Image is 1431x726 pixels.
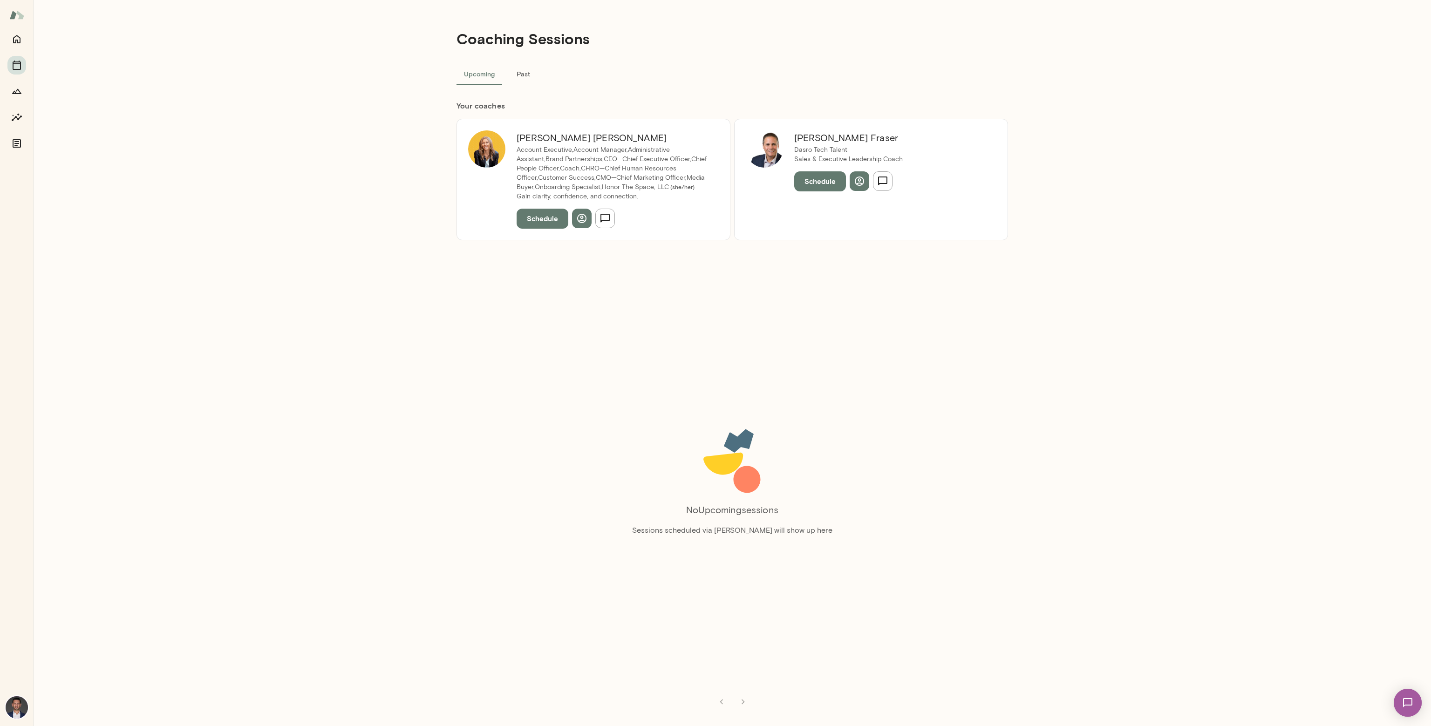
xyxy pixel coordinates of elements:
[686,502,778,517] h6: No Upcoming sessions
[517,130,708,145] h6: [PERSON_NAME] [PERSON_NAME]
[711,692,754,711] nav: pagination navigation
[457,100,1008,111] h6: Your coach es
[457,685,1008,711] div: pagination
[502,62,544,85] button: Past
[6,696,28,719] img: Aaron Alamary
[517,145,708,192] p: Account Executive,Account Manager,Administrative Assistant,Brand Partnerships,CEO—Chief Executive...
[457,62,502,85] button: Upcoming
[468,130,505,168] img: Leah Beltz
[572,209,592,228] button: View profile
[517,209,568,228] button: Schedule
[517,192,708,201] p: Gain clarity, confidence, and connection.
[794,130,903,145] h6: [PERSON_NAME] Fraser
[7,82,26,101] button: Growth Plan
[632,525,832,536] p: Sessions scheduled via [PERSON_NAME] will show up here
[873,171,893,191] button: Send message
[7,108,26,127] button: Insights
[9,6,24,24] img: Mento
[794,171,846,191] button: Schedule
[7,134,26,153] button: Documents
[746,130,783,168] img: Jon Fraser
[794,145,903,155] p: Dasro Tech Talent
[7,30,26,48] button: Home
[457,62,1008,85] div: basic tabs example
[595,209,615,228] button: Send message
[457,30,590,47] h4: Coaching Sessions
[7,56,26,75] button: Sessions
[850,171,869,191] button: View profile
[794,155,903,164] p: Sales & Executive Leadership Coach
[669,183,695,190] span: ( she/her )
